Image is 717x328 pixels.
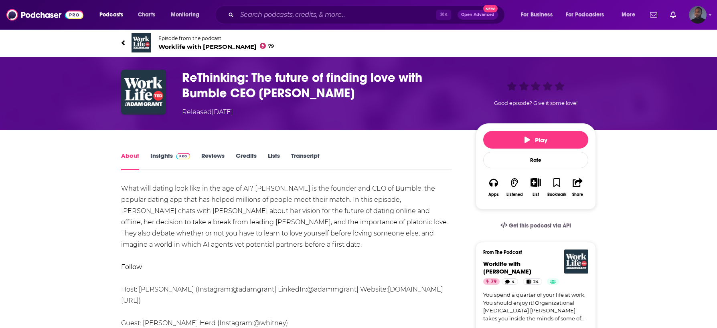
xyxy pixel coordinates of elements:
span: Logged in as jarryd.boyd [689,6,707,24]
div: Share [572,192,583,197]
a: @adammgrant [307,286,356,293]
span: 79 [491,278,496,286]
a: Worklife with Adam GrantEpisode from the podcastWorklife with [PERSON_NAME]79 [121,33,358,52]
button: open menu [165,8,210,21]
button: open menu [515,8,563,21]
a: You spend a quarter of your life at work. You should enjoy it! Organizational [MEDICAL_DATA] [PER... [483,291,588,322]
a: Reviews [201,152,225,170]
img: ReThinking: The future of finding love with Bumble CEO Whitney Wolfe Herd [121,70,166,115]
a: Lists [268,152,280,170]
div: Search podcasts, credits, & more... [223,6,512,24]
strong: Follow [121,263,142,271]
button: Bookmark [546,173,567,202]
a: Transcript [291,152,320,170]
a: 24 [523,278,542,285]
h3: From The Podcast [483,250,582,255]
img: Podchaser - Follow, Share and Rate Podcasts [6,7,83,22]
img: Podchaser Pro [176,153,190,159]
div: Released [DATE] [182,107,233,117]
span: More [622,9,635,20]
span: Charts [138,9,155,20]
button: open menu [616,8,645,21]
span: Episode from the podcast [158,35,274,41]
button: Open AdvancedNew [458,10,498,20]
a: Charts [133,8,160,21]
button: Play [483,131,588,149]
div: Listened [506,192,523,197]
input: Search podcasts, credits, & more... [237,8,436,21]
button: Share [567,173,588,202]
button: Show profile menu [689,6,707,24]
span: 4 [512,278,514,286]
a: Credits [236,152,257,170]
button: open menu [94,8,134,21]
a: Show notifications dropdown [667,8,679,22]
span: Worklife with [PERSON_NAME] [158,43,274,50]
a: 4 [502,278,518,285]
button: Apps [483,173,504,202]
span: 79 [268,44,274,48]
span: Open Advanced [461,13,494,17]
span: Play [525,136,547,144]
img: Worklife with Adam Grant [132,33,151,52]
span: 24 [533,278,539,286]
div: Apps [488,192,499,197]
img: User Profile [689,6,707,24]
a: 79 [483,278,500,285]
span: Worklife with [PERSON_NAME] [483,260,531,275]
button: open menu [561,8,616,21]
div: Show More ButtonList [525,173,546,202]
div: Rate [483,152,588,168]
a: InsightsPodchaser Pro [150,152,190,170]
a: @adamgrant [232,286,274,293]
span: Good episode? Give it some love! [494,100,577,106]
a: Show notifications dropdown [647,8,660,22]
a: Get this podcast via API [494,216,577,235]
img: Worklife with Adam Grant [564,250,588,274]
div: List [533,192,539,197]
span: Podcasts [99,9,123,20]
span: New [483,5,498,12]
button: Listened [504,173,525,202]
span: For Podcasters [566,9,604,20]
span: Get this podcast via API [509,222,571,229]
a: About [121,152,139,170]
span: Monitoring [171,9,199,20]
div: Bookmark [547,192,566,197]
span: For Business [521,9,553,20]
a: Worklife with Adam Grant [483,260,531,275]
button: Show More Button [527,178,544,187]
h1: ReThinking: The future of finding love with Bumble CEO Whitney Wolfe Herd [182,70,463,101]
span: ⌘ K [436,10,451,20]
a: @whitney [253,319,286,327]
